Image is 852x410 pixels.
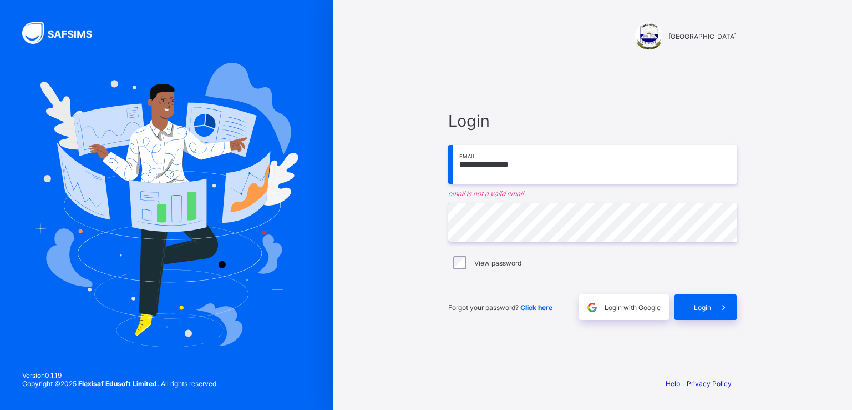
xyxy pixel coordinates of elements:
[687,379,732,388] a: Privacy Policy
[474,259,521,267] label: View password
[520,303,552,312] a: Click here
[586,301,599,314] img: google.396cfc9801f0270233282035f929180a.svg
[22,379,218,388] span: Copyright © 2025 All rights reserved.
[668,32,737,41] span: [GEOGRAPHIC_DATA]
[22,371,218,379] span: Version 0.1.19
[448,189,737,198] em: email is not a valid email
[605,303,661,312] span: Login with Google
[448,303,552,312] span: Forgot your password?
[34,63,298,347] img: Hero Image
[22,22,105,44] img: SAFSIMS Logo
[666,379,680,388] a: Help
[448,111,737,131] span: Login
[694,303,711,312] span: Login
[78,379,159,388] strong: Flexisaf Edusoft Limited.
